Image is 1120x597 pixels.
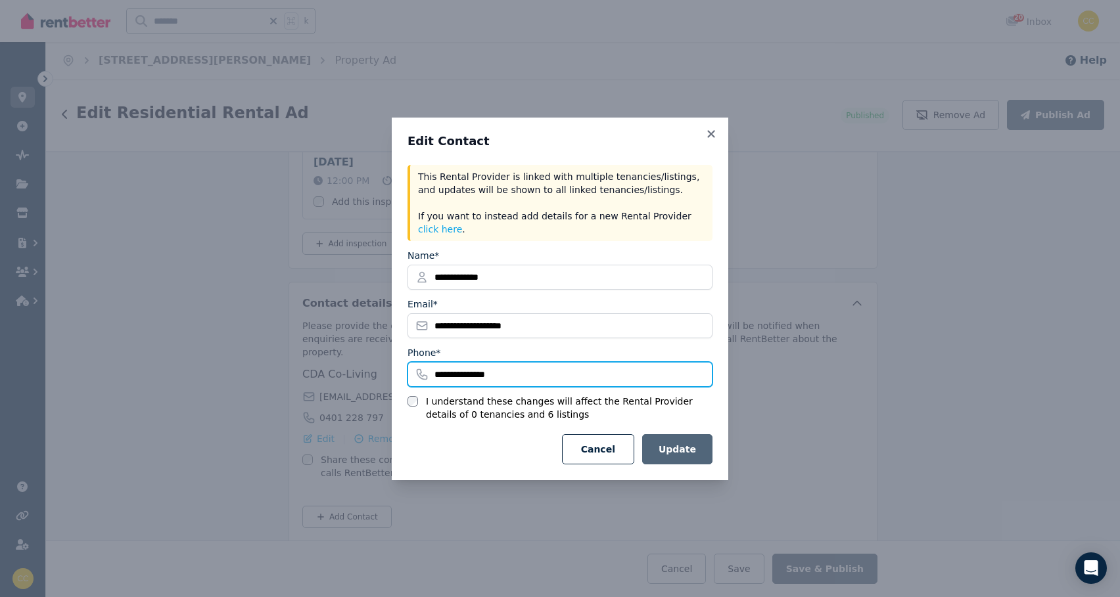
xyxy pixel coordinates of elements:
[426,395,712,421] label: I understand these changes will affect the Rental Provider details of 0 tenancies and 6 listings
[418,223,462,236] button: click here
[408,249,439,262] label: Name*
[642,434,712,464] button: Update
[408,298,438,311] label: Email*
[418,170,705,236] p: This Rental Provider is linked with multiple tenancies/listings, and updates will be shown to all...
[562,434,634,464] button: Cancel
[1075,552,1107,584] div: Open Intercom Messenger
[408,346,440,359] label: Phone*
[408,133,712,149] h3: Edit Contact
